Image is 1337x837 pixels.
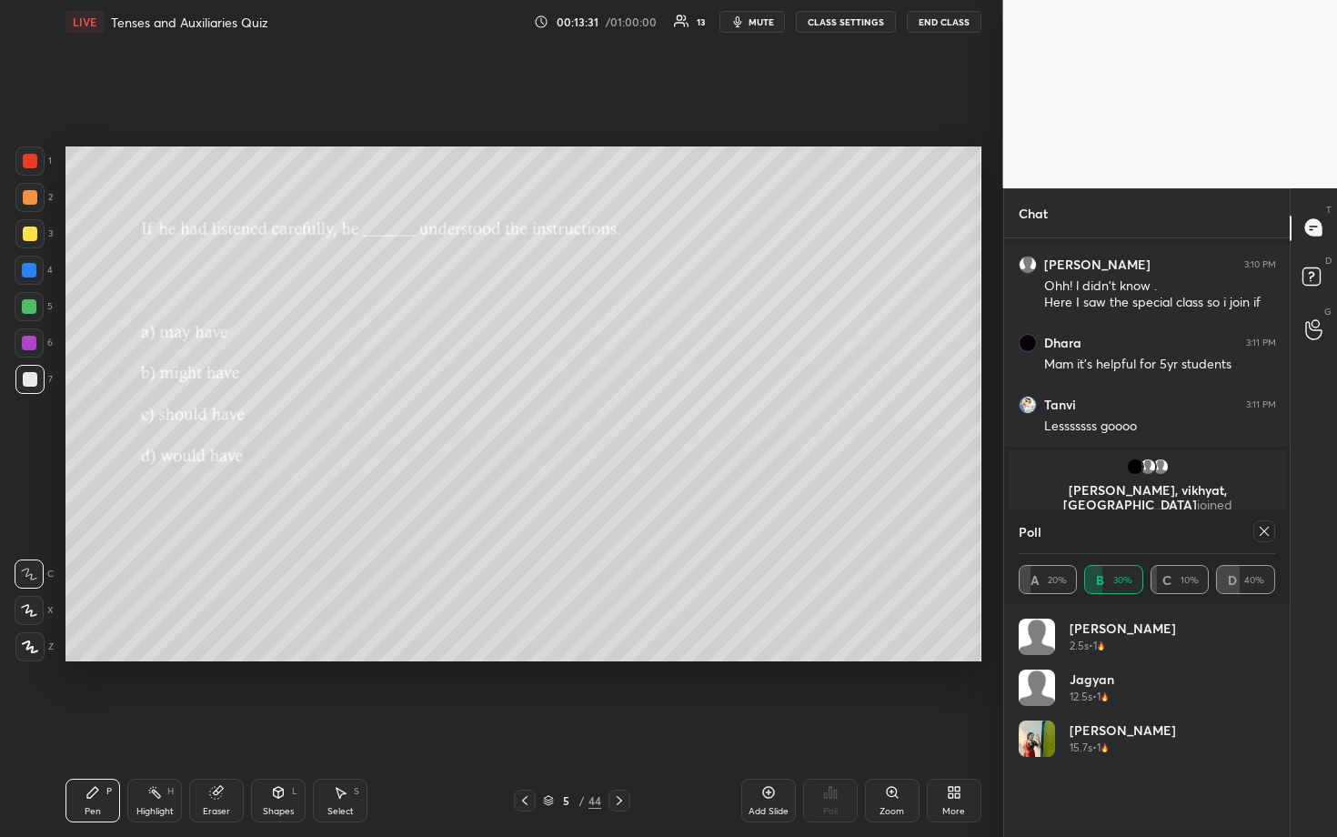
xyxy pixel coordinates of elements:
[1044,277,1276,312] div: Ohh! l didn't know . Here I saw the special class so i join if
[1044,356,1276,374] div: Mam it's helpful for 5yr students
[15,560,54,589] div: C
[15,256,53,285] div: 4
[1324,305,1332,318] p: G
[85,807,101,816] div: Pen
[558,795,576,806] div: 5
[203,807,230,816] div: Eraser
[15,183,53,212] div: 2
[1092,740,1097,756] h5: •
[1019,334,1037,352] img: 4020ce624428497aa055f26df374da9f.jpg
[292,787,297,796] div: L
[1089,638,1093,654] h5: •
[1196,496,1231,513] span: joined
[1019,670,1055,706] img: default.png
[15,219,53,248] div: 3
[1044,257,1151,273] h6: [PERSON_NAME]
[15,632,54,661] div: Z
[1019,396,1037,414] img: 9af9102a94c8474eb371b138cfbf2a15.jpg
[1070,721,1176,740] h4: [PERSON_NAME]
[1070,670,1114,689] h4: Jagyan
[1070,619,1176,638] h4: [PERSON_NAME]
[354,787,359,796] div: S
[1019,256,1037,274] img: default.png
[1044,335,1081,351] h6: Dhara
[942,807,965,816] div: More
[15,365,53,394] div: 7
[1070,689,1092,705] h5: 12.5s
[749,807,789,816] div: Add Slide
[15,596,54,625] div: X
[136,807,174,816] div: Highlight
[1070,740,1092,756] h5: 15.7s
[1246,399,1276,410] div: 3:11 PM
[1004,238,1291,699] div: grid
[907,11,981,33] button: End Class
[106,787,112,796] div: P
[1044,397,1076,413] h6: Tanvi
[15,146,52,176] div: 1
[1101,743,1109,752] img: streak-poll-icon.44701ccd.svg
[1097,689,1101,705] h5: 1
[880,807,904,816] div: Zoom
[1004,189,1062,237] p: Chat
[1092,689,1097,705] h5: •
[1151,458,1169,476] img: default.png
[1325,254,1332,267] p: D
[1101,692,1109,701] img: streak-poll-icon.44701ccd.svg
[1019,619,1276,837] div: grid
[263,807,294,816] div: Shapes
[1019,721,1055,757] img: 95b184c85484453a8f84b541b34e1dd5.jpg
[1138,458,1156,476] img: default.png
[327,807,354,816] div: Select
[1019,619,1055,655] img: default.png
[588,792,601,809] div: 44
[1093,638,1097,654] h5: 1
[1326,203,1332,217] p: T
[749,15,774,28] span: mute
[111,14,268,31] h4: Tenses and Auxiliaries Quiz
[1097,740,1101,756] h5: 1
[796,11,896,33] button: CLASS SETTINGS
[15,292,53,321] div: 5
[1246,338,1276,348] div: 3:11 PM
[697,17,705,26] div: 13
[15,328,53,358] div: 6
[1019,522,1041,541] h4: Poll
[579,795,585,806] div: /
[1097,641,1105,650] img: streak-poll-icon.44701ccd.svg
[1244,259,1276,270] div: 3:10 PM
[1070,638,1089,654] h5: 2.5s
[65,11,104,33] div: LIVE
[1044,418,1276,436] div: Lesssssss goooo
[719,11,785,33] button: mute
[1020,483,1275,512] p: [PERSON_NAME], vikhyat, [GEOGRAPHIC_DATA]
[1125,458,1143,476] img: 323b7d115da34c58a90aa1a23939c59b.jpg
[167,787,174,796] div: H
